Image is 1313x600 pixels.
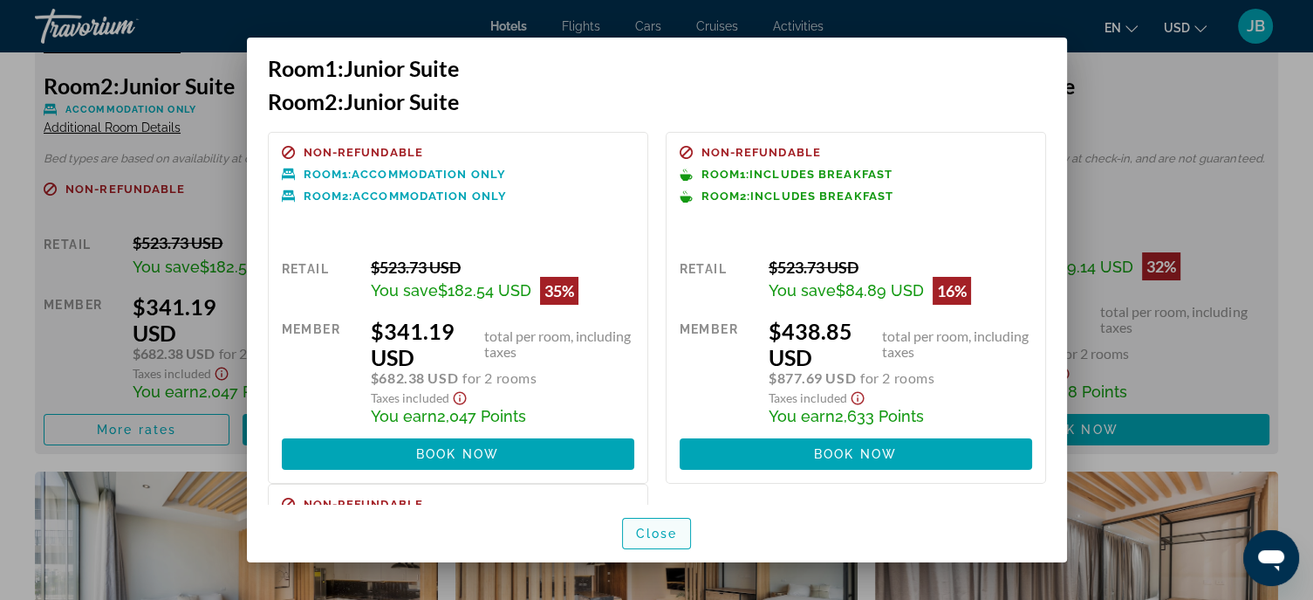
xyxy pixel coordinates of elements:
span: 2,047 Points [437,407,526,425]
div: 16% [933,277,971,305]
button: Show Taxes and Fees disclaimer [847,386,868,406]
span: Room [701,168,740,181]
span: total per room, including taxes [882,328,1032,360]
iframe: Button to launch messaging window [1243,530,1299,586]
span: 2: [701,190,751,202]
span: Room [304,168,342,181]
span: total per room, including taxes [484,328,634,360]
div: Retail [680,258,756,305]
span: Non-refundable [304,499,423,510]
span: Non-refundable [304,147,423,158]
span: $682.38 USD [371,370,458,386]
span: Taxes included [371,390,449,405]
span: 2: [304,190,353,202]
span: $182.54 USD [438,281,531,300]
span: Close [636,527,678,541]
span: Taxes included [769,390,847,405]
span: Non-refundable [701,147,821,158]
span: You earn [769,407,835,425]
div: $438.85 USD [769,318,1032,370]
span: 1: [304,169,352,180]
span: 2: [268,88,344,114]
span: 1: [268,55,344,81]
button: Close [622,518,692,549]
div: Retail [282,258,358,305]
span: $877.69 USD [769,370,856,386]
h3: Junior Suite [268,55,1046,81]
span: Room [304,190,342,203]
span: Room [268,88,325,114]
span: You save [769,281,836,300]
span: Room [268,55,325,81]
button: Book now [680,438,1032,470]
span: Book now [416,447,499,461]
button: Show Taxes and Fees disclaimer [449,386,470,406]
span: Accommodation Only [352,190,507,202]
span: for 2 rooms [462,370,537,386]
span: for 2 rooms [860,370,934,386]
span: Accommodation Only [352,169,506,180]
span: 1: [701,169,750,180]
span: You earn [371,407,437,425]
span: Includes Breakfast [750,190,893,202]
span: Includes Breakfast [749,169,892,180]
span: You save [371,281,438,300]
span: Book now [814,447,897,461]
span: 2,633 Points [835,407,924,425]
div: Member [282,318,358,425]
div: $341.19 USD [371,318,634,370]
div: $523.73 USD [371,258,634,277]
span: $84.89 USD [836,281,924,300]
button: Book now [282,438,634,470]
div: $523.73 USD [769,258,1032,277]
span: Room [701,190,740,203]
div: 35% [540,277,578,305]
div: Member [680,318,756,425]
h3: Junior Suite [268,88,1046,114]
